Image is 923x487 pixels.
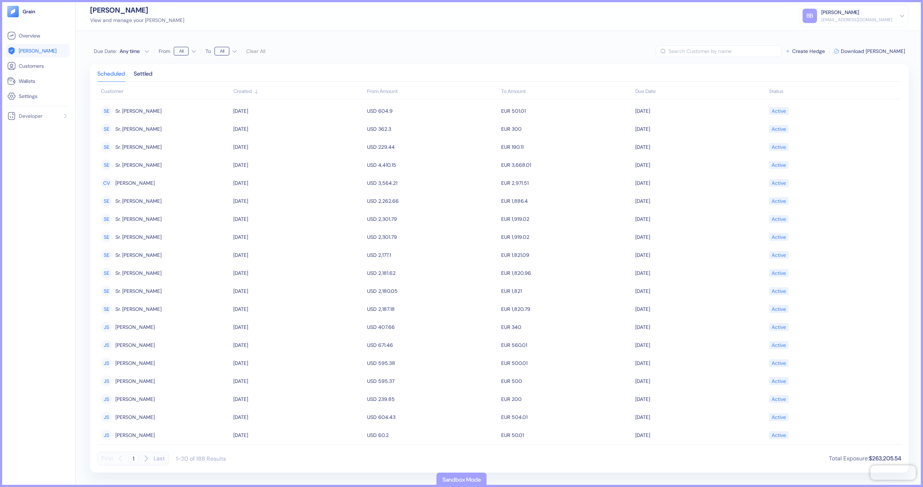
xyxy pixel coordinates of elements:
[365,228,499,246] td: USD 2,301.79
[633,264,768,282] td: [DATE]
[633,210,768,228] td: [DATE]
[101,376,112,387] div: JS
[772,267,786,279] div: Active
[499,372,633,390] td: EUR 500
[176,455,226,463] div: 1-20 of 188 Results
[101,358,112,368] div: JS
[668,45,782,57] input: Search Customer by name
[635,88,766,95] div: Sort ascending
[231,408,366,426] td: [DATE]
[365,318,499,336] td: USD 407.66
[499,174,633,192] td: EUR 2,971.51
[231,300,366,318] td: [DATE]
[633,102,768,120] td: [DATE]
[7,62,68,70] a: Customers
[19,62,44,70] span: Customers
[101,304,112,314] div: SE
[633,390,768,408] td: [DATE]
[499,192,633,210] td: EUR 1,886.4
[97,71,125,81] div: Scheduled
[772,177,786,189] div: Active
[499,336,633,354] td: EUR 560.01
[115,213,162,225] span: Sr. Elier Perez
[633,408,768,426] td: [DATE]
[365,282,499,300] td: USD 2,180.05
[772,303,786,315] div: Active
[365,408,499,426] td: USD 604.43
[772,393,786,405] div: Active
[97,85,231,99] th: Customer
[365,192,499,210] td: USD 2,262.66
[19,112,43,120] span: Developer
[499,354,633,372] td: EUR 500.01
[785,49,825,54] button: Create Hedge
[231,228,366,246] td: [DATE]
[499,156,633,174] td: EUR 3,668.01
[834,49,905,54] button: Download [PERSON_NAME]
[365,264,499,282] td: USD 2,181.62
[7,92,68,100] a: Settings
[803,9,817,23] div: BB
[101,214,112,224] div: SE
[365,300,499,318] td: USD 2,187.18
[115,159,162,171] span: Sr. Elier Perez
[499,318,633,336] td: EUR 340
[633,426,768,444] td: [DATE]
[499,282,633,300] td: EUR 1,821
[115,177,155,189] span: Christina Virtuoso
[231,138,366,156] td: [DATE]
[115,123,162,135] span: Sr. Elier Perez
[231,282,366,300] td: [DATE]
[101,142,112,152] div: SE
[115,141,162,153] span: Sr. Elier Perez
[115,231,162,243] span: Sr. Elier Perez
[101,160,112,170] div: SE
[7,6,19,17] img: logo-tablet-V2.svg
[206,49,211,54] label: To
[101,232,112,242] div: SE
[90,6,184,14] div: [PERSON_NAME]
[365,210,499,228] td: USD 2,301.79
[7,46,68,55] a: [PERSON_NAME]
[90,17,184,24] div: View and manage your [PERSON_NAME]
[231,390,366,408] td: [DATE]
[174,45,196,57] button: From
[94,48,117,55] span: Due Date :
[792,49,825,54] span: Create Hedge
[7,77,68,85] a: Wallets
[769,88,898,95] div: Sort ascending
[365,372,499,390] td: USD 595.37
[101,124,112,134] div: SE
[499,246,633,264] td: EUR 1,821.09
[772,123,786,135] div: Active
[115,429,155,441] span: Jenny Savage
[120,48,141,55] div: Any time
[231,210,366,228] td: [DATE]
[499,300,633,318] td: EUR 1,820.79
[134,71,153,81] div: Settled
[821,9,859,16] div: [PERSON_NAME]
[633,354,768,372] td: [DATE]
[101,268,112,278] div: SE
[115,357,155,369] span: Jenny Savage
[633,318,768,336] td: [DATE]
[772,339,786,351] div: Active
[633,156,768,174] td: [DATE]
[101,340,112,350] div: JS
[115,195,162,207] span: Sr. Elier Perez
[19,32,40,39] span: Overview
[365,156,499,174] td: USD 4,410.15
[499,426,633,444] td: EUR 50.01
[231,174,366,192] td: [DATE]
[499,138,633,156] td: EUR 190.11
[772,159,786,171] div: Active
[633,120,768,138] td: [DATE]
[633,246,768,264] td: [DATE]
[101,322,112,332] div: JS
[772,429,786,441] div: Active
[22,9,36,14] img: logo
[499,408,633,426] td: EUR 504.01
[365,174,499,192] td: USD 3,564.21
[231,336,366,354] td: [DATE]
[101,178,112,188] div: CV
